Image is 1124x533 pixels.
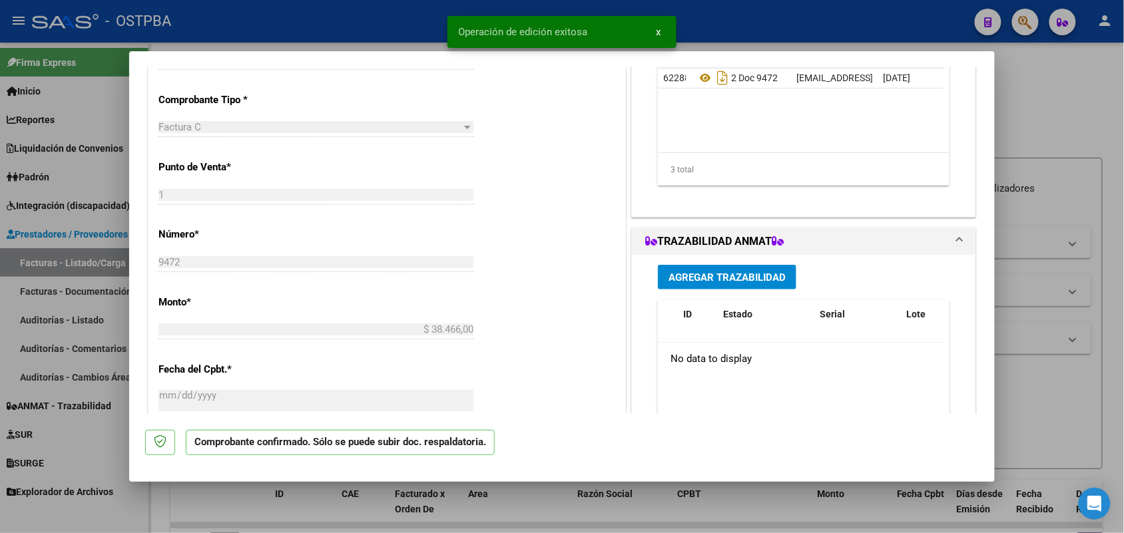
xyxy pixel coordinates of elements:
[158,295,296,310] p: Monto
[658,265,796,289] button: Agregar Trazabilidad
[883,73,910,83] span: [DATE]
[656,26,661,38] span: x
[1079,488,1111,520] div: Open Intercom Messenger
[714,67,731,89] i: Descargar documento
[669,271,786,283] span: Agregar Trazabilidad
[158,227,296,242] p: Número
[632,255,976,531] div: TRAZABILIDAD ANMAT
[901,300,958,344] datatable-header-cell: Lote
[158,362,296,377] p: Fecha del Cpbt.
[820,309,845,319] span: Serial
[645,20,671,44] button: x
[158,160,296,175] p: Punto de Venta
[658,153,950,186] div: 3 total
[683,309,692,319] span: ID
[158,92,296,108] p: Comprobante Tipo *
[658,343,944,376] div: No data to display
[158,121,201,133] span: Factura C
[186,430,495,456] p: Comprobante confirmado. Sólo se puede subir doc. respaldatoria.
[796,73,1022,83] span: [EMAIL_ADDRESS][DOMAIN_NAME] - [PERSON_NAME]
[678,300,718,344] datatable-header-cell: ID
[458,25,587,39] span: Operación de edición exitosa
[723,309,752,319] span: Estado
[663,73,690,83] span: 62288
[814,300,901,344] datatable-header-cell: Serial
[718,300,814,344] datatable-header-cell: Estado
[645,234,784,250] h1: TRAZABILIDAD ANMAT
[632,228,976,255] mat-expansion-panel-header: TRAZABILIDAD ANMAT
[697,73,778,83] span: 2 Doc 9472
[906,309,926,319] span: Lote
